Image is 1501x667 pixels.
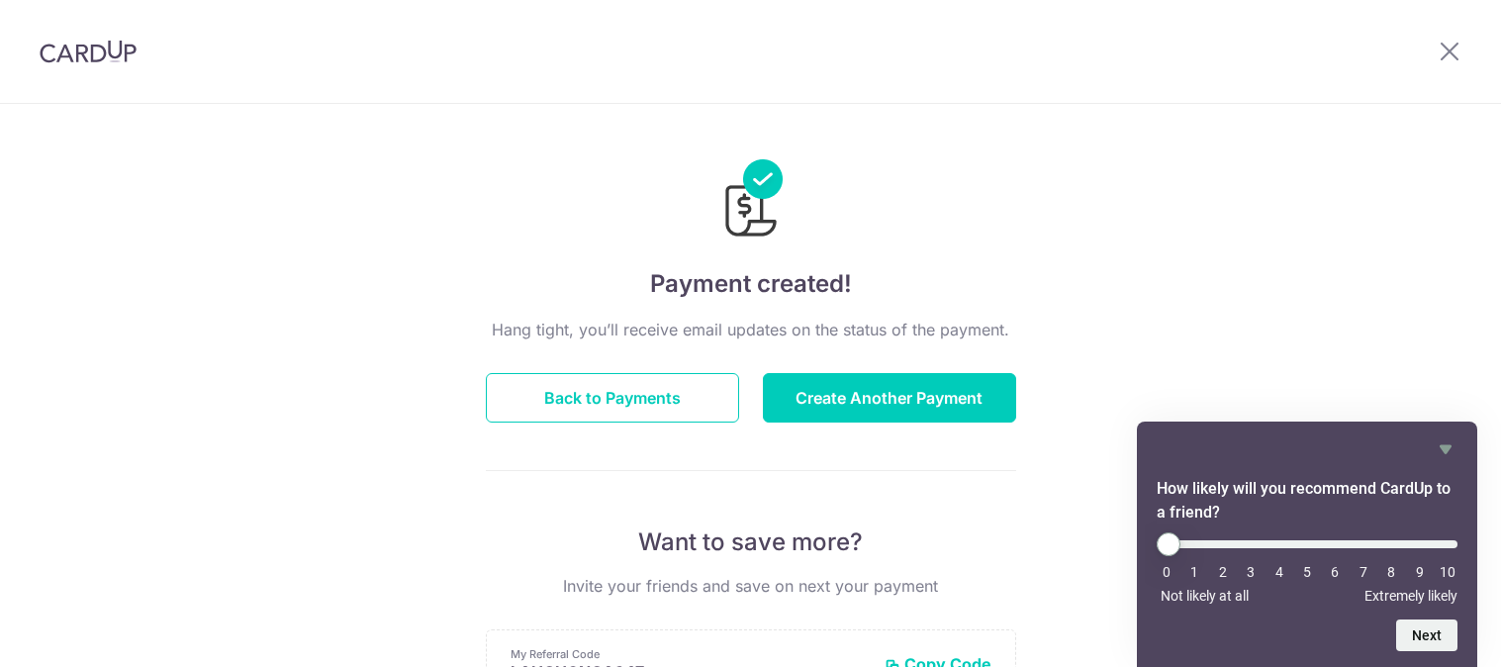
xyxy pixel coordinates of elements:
[486,574,1016,598] p: Invite your friends and save on next your payment
[1381,564,1401,580] li: 8
[1157,437,1457,651] div: How likely will you recommend CardUp to a friend? Select an option from 0 to 10, with 0 being Not...
[1157,477,1457,524] h2: How likely will you recommend CardUp to a friend? Select an option from 0 to 10, with 0 being Not...
[1354,564,1373,580] li: 7
[1396,619,1457,651] button: Next question
[1325,564,1345,580] li: 6
[763,373,1016,423] button: Create Another Payment
[1297,564,1317,580] li: 5
[719,159,783,242] img: Payments
[1241,564,1261,580] li: 3
[1364,588,1457,604] span: Extremely likely
[1157,564,1176,580] li: 0
[486,266,1016,302] h4: Payment created!
[1161,588,1249,604] span: Not likely at all
[1157,532,1457,604] div: How likely will you recommend CardUp to a friend? Select an option from 0 to 10, with 0 being Not...
[1438,564,1457,580] li: 10
[1269,564,1289,580] li: 4
[511,646,869,662] p: My Referral Code
[1410,564,1430,580] li: 9
[486,318,1016,341] p: Hang tight, you’ll receive email updates on the status of the payment.
[1213,564,1233,580] li: 2
[486,526,1016,558] p: Want to save more?
[486,373,739,423] button: Back to Payments
[40,40,137,63] img: CardUp
[1184,564,1204,580] li: 1
[1434,437,1457,461] button: Hide survey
